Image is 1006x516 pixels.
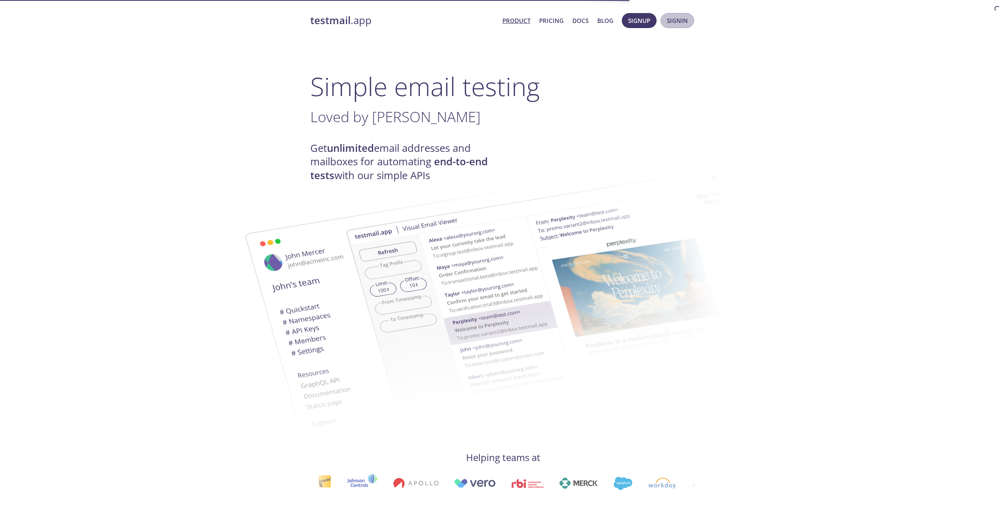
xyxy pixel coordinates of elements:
[346,157,773,425] img: testmail-email-viewer
[539,15,564,26] a: Pricing
[597,15,613,26] a: Blog
[310,142,503,182] h4: Get email addresses and mailboxes for automating with our simple APIs
[612,477,631,490] img: salesforce
[511,479,543,488] img: rbi
[317,475,330,492] img: interac
[502,15,530,26] a: Product
[558,478,596,489] img: merck
[572,15,589,26] a: Docs
[453,479,495,488] img: vero
[346,474,376,493] img: johnsoncontrols
[647,478,676,489] img: workday
[215,183,642,451] img: testmail-email-viewer
[327,141,374,155] strong: unlimited
[622,13,657,28] button: Signup
[310,14,496,27] a: testmail.app
[661,13,694,28] button: Signin
[310,107,481,127] span: Loved by [PERSON_NAME]
[392,478,437,489] img: apollo
[310,71,696,102] h1: Simple email testing
[667,15,688,26] span: Signin
[310,155,488,182] strong: end-to-end tests
[310,13,351,27] strong: testmail
[628,15,650,26] span: Signup
[310,451,696,464] h4: Helping teams at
